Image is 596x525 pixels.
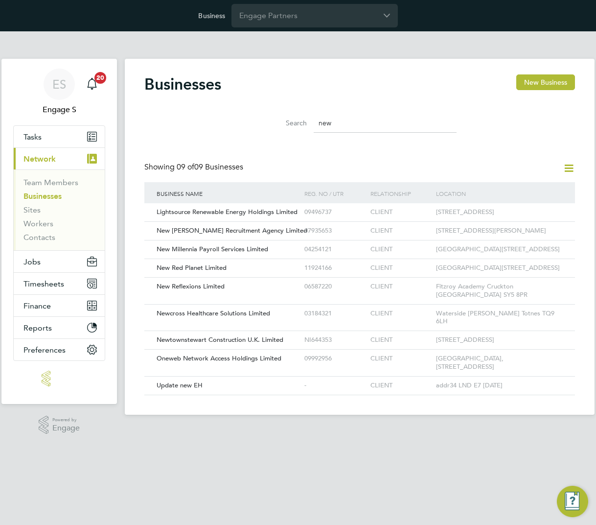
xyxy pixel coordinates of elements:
span: Newcross Healthcare Solutions Limited [157,309,270,317]
div: 03184321 [302,305,367,323]
span: New Reflexions Limited [157,282,225,290]
div: 06587220 [302,278,367,296]
div: CLIENT [368,350,434,368]
span: 20 [94,72,106,84]
div: [GEOGRAPHIC_DATA], [STREET_ADDRESS] [434,350,565,376]
input: Business name or registration number [314,114,457,133]
a: New Red Planet Limited11924166CLIENT[GEOGRAPHIC_DATA][STREET_ADDRESS] [154,259,565,267]
a: New Reflexions Limited06587220CLIENTFitzroy Academy Cruckton [GEOGRAPHIC_DATA] SY5 8PR [154,277,565,286]
a: New [PERSON_NAME] Recruitment Agency Limited07935653CLIENT[STREET_ADDRESS][PERSON_NAME] [154,221,565,230]
span: Network [23,154,56,164]
div: CLIENT [368,305,434,323]
div: Location [434,182,565,205]
button: Finance [14,295,105,316]
div: [GEOGRAPHIC_DATA][STREET_ADDRESS] [434,259,565,277]
button: Network [14,148,105,169]
a: Businesses [23,191,62,201]
button: Jobs [14,251,105,272]
span: Engage [52,424,80,432]
span: Oneweb Network Access Holdings Limited [157,354,281,362]
label: Search [263,119,307,127]
span: New Red Planet Limited [157,263,227,272]
span: Powered by [52,416,80,424]
span: Reports [23,323,52,333]
div: [GEOGRAPHIC_DATA][STREET_ADDRESS] [434,240,565,259]
div: CLIENT [368,240,434,259]
div: Waterside [PERSON_NAME] Totnes TQ9 6LH [434,305,565,331]
span: Engage S [13,104,105,116]
span: Preferences [23,345,66,355]
label: Business [198,11,225,20]
div: [STREET_ADDRESS] [434,203,565,221]
div: [STREET_ADDRESS][PERSON_NAME] [434,222,565,240]
div: [STREET_ADDRESS] [434,331,565,349]
div: Network [14,169,105,250]
div: CLIENT [368,203,434,221]
span: New [PERSON_NAME] Recruitment Agency Limited [157,226,307,235]
a: New Millennia Payroll Services Limited04254121CLIENT[GEOGRAPHIC_DATA][STREET_ADDRESS] [154,240,565,248]
div: Business Name [154,182,302,205]
div: 07935653 [302,222,367,240]
a: Powered byEngage [39,416,80,434]
button: Timesheets [14,273,105,294]
div: addr34 LND E7 [DATE] [434,377,565,395]
a: ESEngage S [13,69,105,116]
div: CLIENT [368,331,434,349]
div: 09496737 [302,203,367,221]
div: Relationship [368,182,434,205]
a: Sites [23,205,41,215]
a: Lightsource Renewable Energy Holdings Limited09496737CLIENT[STREET_ADDRESS] [154,203,565,211]
div: CLIENT [368,278,434,296]
a: Team Members [23,178,78,187]
span: Finance [23,301,51,310]
div: CLIENT [368,259,434,277]
button: Reports [14,317,105,338]
span: New Millennia Payroll Services Limited [157,245,268,253]
h2: Businesses [144,74,221,94]
div: - [302,377,367,395]
a: Newtownstewart Construction U.K. LimitedNI644353CLIENT[STREET_ADDRESS] [154,331,565,339]
a: Contacts [23,233,55,242]
span: Lightsource Renewable Energy Holdings Limited [157,208,298,216]
a: Tasks [14,126,105,147]
div: NI644353 [302,331,367,349]
div: Showing [144,162,245,172]
a: Oneweb Network Access Holdings Limited09992956CLIENT[GEOGRAPHIC_DATA], [STREET_ADDRESS] [154,349,565,358]
a: Update new EH-CLIENTaddr34 LND E7 [DATE] [154,376,565,384]
span: 09 of [177,162,194,172]
div: Fitzroy Academy Cruckton [GEOGRAPHIC_DATA] SY5 8PR [434,278,565,304]
span: Update new EH [157,381,203,389]
button: Preferences [14,339,105,360]
div: 09992956 [302,350,367,368]
span: Tasks [23,132,42,142]
img: engage-logo-retina.png [42,371,77,386]
span: 09 Businesses [177,162,243,172]
a: Workers [23,219,53,228]
button: Engage Resource Center [557,486,588,517]
div: CLIENT [368,222,434,240]
div: 11924166 [302,259,367,277]
span: Jobs [23,257,41,266]
nav: Main navigation [1,59,117,404]
div: 04254121 [302,240,367,259]
a: 20 [82,69,102,100]
a: Newcross Healthcare Solutions Limited03184321CLIENTWaterside [PERSON_NAME] Totnes TQ9 6LH [154,304,565,312]
button: New Business [516,74,575,90]
div: CLIENT [368,377,434,395]
span: Newtownstewart Construction U.K. Limited [157,335,283,344]
span: Timesheets [23,279,64,288]
div: Reg. No / UTR [302,182,367,205]
span: ES [52,78,66,91]
a: Go to home page [13,371,105,386]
